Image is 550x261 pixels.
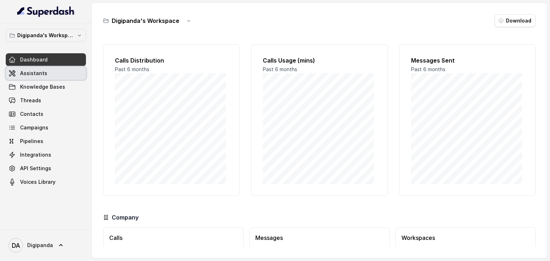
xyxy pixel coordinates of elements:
h2: Calls Usage (mins) [263,56,376,65]
span: Dashboard [20,56,48,63]
a: Dashboard [6,53,86,66]
h3: Digipanda's Workspace [112,16,179,25]
span: Past 6 months [115,66,149,72]
span: Knowledge Bases [20,83,65,90]
a: Voices Library [6,176,86,188]
span: Contacts [20,110,43,118]
a: Assistants [6,67,86,80]
span: Past 6 months [411,66,445,72]
a: Threads [6,94,86,107]
h3: Workspaces [401,233,530,242]
h3: Messages [255,233,383,242]
a: Integrations [6,148,86,161]
h2: Calls Distribution [115,56,228,65]
button: Digipanda's Workspace [6,29,86,42]
text: DA [12,242,20,249]
h3: Company [112,213,139,222]
span: Voices Library [20,178,56,186]
p: Digipanda's Workspace [17,31,74,40]
span: Integrations [20,151,51,158]
a: Digipanda [6,235,86,255]
button: Download [494,14,536,27]
span: Past 6 months [263,66,297,72]
span: API Settings [20,165,51,172]
a: Knowledge Bases [6,80,86,93]
span: Threads [20,97,41,104]
a: Contacts [6,108,86,120]
img: light.svg [17,6,75,17]
span: Pipelines [20,138,43,145]
a: Pipelines [6,135,86,148]
a: Campaigns [6,121,86,134]
span: Assistants [20,70,47,77]
h3: Calls [109,233,237,242]
h2: Messages Sent [411,56,524,65]
span: Campaigns [20,124,48,131]
span: Digipanda [27,242,53,249]
a: API Settings [6,162,86,175]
